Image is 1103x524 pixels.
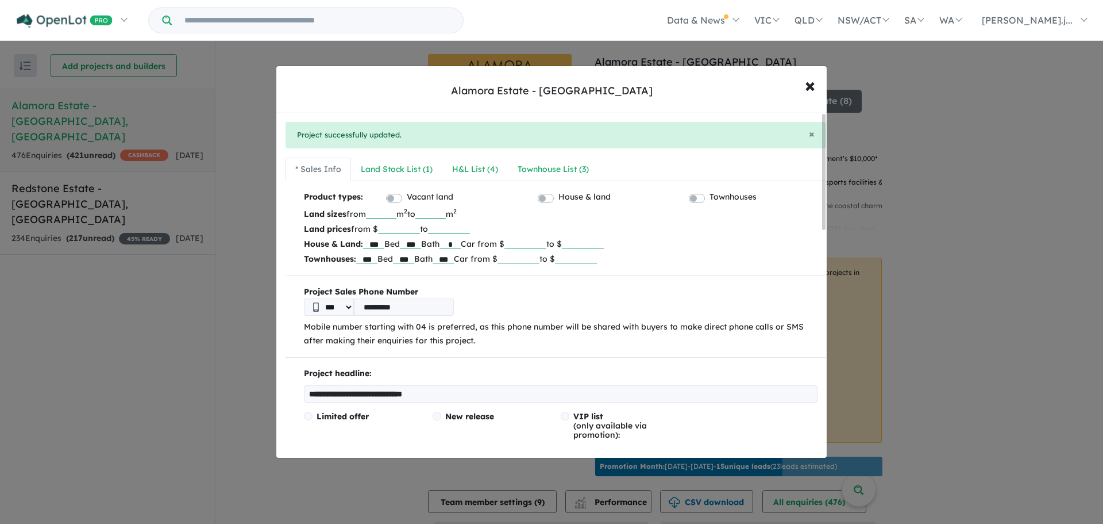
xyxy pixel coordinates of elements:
[361,163,433,177] div: Land Stock List ( 1 )
[304,285,817,299] b: Project Sales Phone Number
[304,221,817,236] p: from $ to
[304,236,817,251] p: Bed Bath Car from $ to $
[304,209,346,219] b: Land sizes
[404,207,407,215] sup: 2
[453,207,457,215] sup: 2
[304,190,363,206] b: Product types:
[295,163,341,177] div: * Sales Info
[286,122,826,148] div: Project successfully updated.
[558,190,611,204] label: House & land
[17,14,113,28] img: Openlot PRO Logo White
[313,303,319,312] img: Phone icon
[451,83,653,98] div: Alamora Estate - [GEOGRAPHIC_DATA]
[982,14,1073,26] span: [PERSON_NAME].j...
[709,190,757,204] label: Townhouses
[317,411,369,422] span: Limited offer
[445,411,494,422] span: New release
[805,72,815,97] span: ×
[304,251,817,266] p: Bed Bath Car from $ to $
[452,163,498,177] div: H&L List ( 4 )
[407,190,453,204] label: Vacant land
[304,224,351,234] b: Land prices
[174,8,461,33] input: Try estate name, suburb, builder or developer
[304,367,817,381] p: Project headline:
[573,411,603,422] span: VIP list
[809,129,815,139] button: Close
[304,254,356,264] b: Townhouses:
[518,163,589,177] div: Townhouse List ( 3 )
[573,411,647,440] span: (only available via promotion):
[304,320,817,348] p: Mobile number starting with 04 is preferred, as this phone number will be shared with buyers to m...
[304,206,817,221] p: from m to m
[809,127,815,140] span: ×
[304,239,363,249] b: House & Land:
